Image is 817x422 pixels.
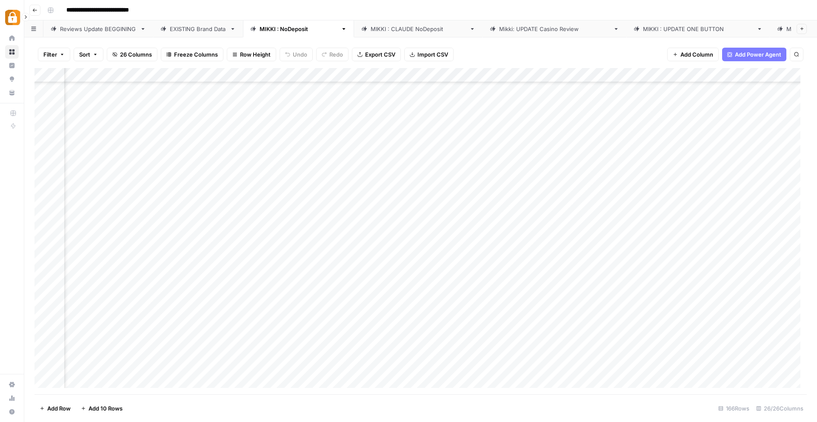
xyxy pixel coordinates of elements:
[722,48,786,61] button: Add Power Agent
[79,50,90,59] span: Sort
[107,48,157,61] button: 26 Columns
[483,20,626,37] a: [PERSON_NAME]: UPDATE Casino Review
[667,48,719,61] button: Add Column
[34,402,76,415] button: Add Row
[153,20,243,37] a: EXISTING Brand Data
[753,402,807,415] div: 26/26 Columns
[5,86,19,100] a: Your Data
[5,31,19,45] a: Home
[120,50,152,59] span: 26 Columns
[643,25,753,33] div: [PERSON_NAME] : UPDATE ONE BUTTON
[5,405,19,419] button: Help + Support
[280,48,313,61] button: Undo
[47,404,71,413] span: Add Row
[161,48,223,61] button: Freeze Columns
[38,48,70,61] button: Filter
[170,25,226,33] div: EXISTING Brand Data
[352,48,401,61] button: Export CSV
[371,25,466,33] div: [PERSON_NAME] : [PERSON_NAME]
[5,59,19,72] a: Insights
[680,50,713,59] span: Add Column
[227,48,276,61] button: Row Height
[5,7,19,28] button: Workspace: Adzz
[243,20,354,37] a: [PERSON_NAME] : NoDeposit
[260,25,337,33] div: [PERSON_NAME] : NoDeposit
[174,50,218,59] span: Freeze Columns
[354,20,483,37] a: [PERSON_NAME] : [PERSON_NAME]
[293,50,307,59] span: Undo
[60,25,137,33] div: Reviews Update BEGGINING
[404,48,454,61] button: Import CSV
[316,48,349,61] button: Redo
[329,50,343,59] span: Redo
[365,50,395,59] span: Export CSV
[89,404,123,413] span: Add 10 Rows
[735,50,781,59] span: Add Power Agent
[76,402,128,415] button: Add 10 Rows
[43,20,153,37] a: Reviews Update BEGGINING
[43,50,57,59] span: Filter
[74,48,103,61] button: Sort
[5,45,19,59] a: Browse
[715,402,753,415] div: 166 Rows
[626,20,770,37] a: [PERSON_NAME] : UPDATE ONE BUTTON
[240,50,271,59] span: Row Height
[5,391,19,405] a: Usage
[499,25,610,33] div: [PERSON_NAME]: UPDATE Casino Review
[5,72,19,86] a: Opportunities
[5,378,19,391] a: Settings
[417,50,448,59] span: Import CSV
[5,10,20,25] img: Adzz Logo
